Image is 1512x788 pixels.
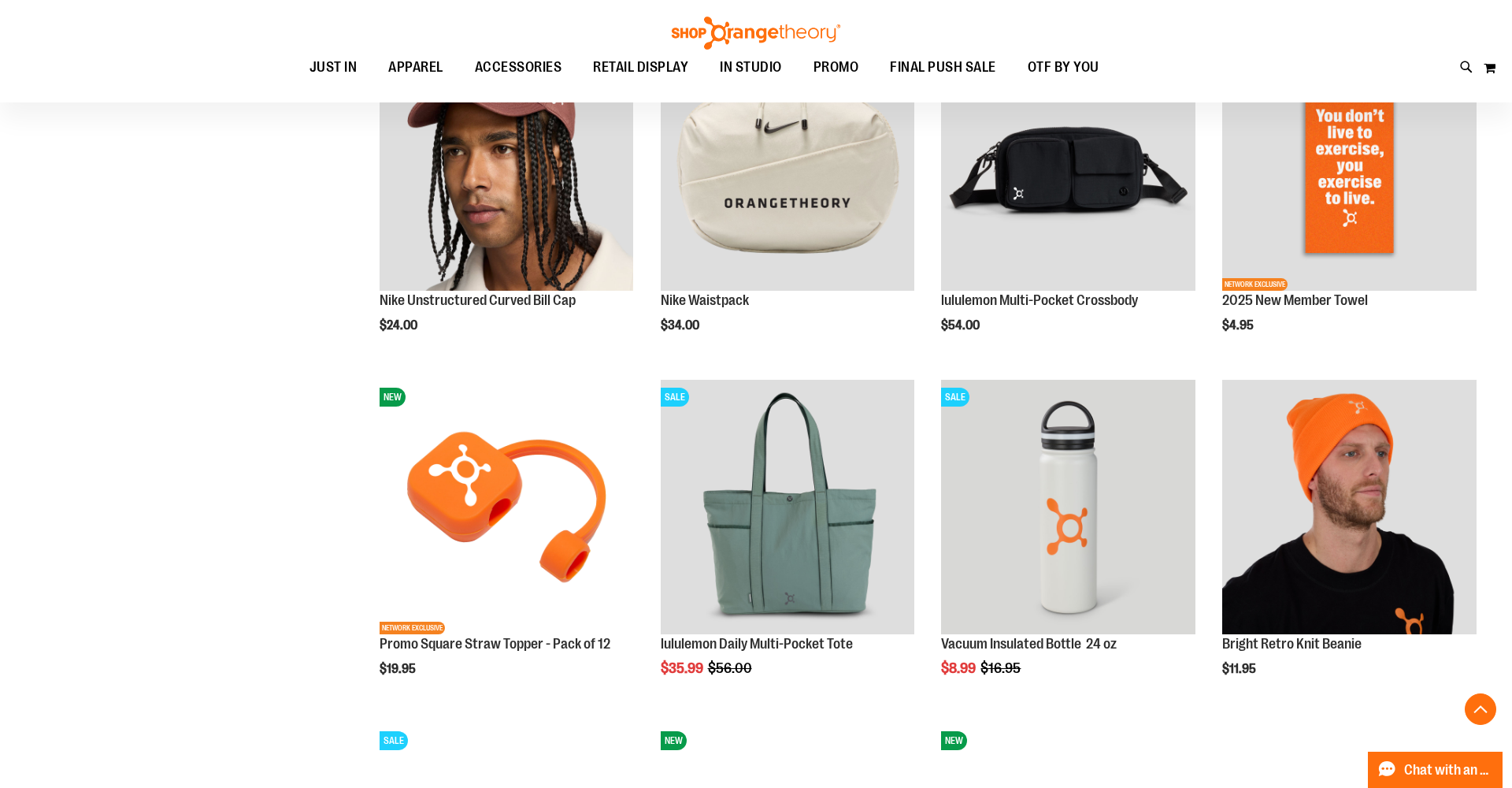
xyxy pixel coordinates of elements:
[661,36,915,293] a: Nike Waistpack
[1222,36,1477,291] img: OTF 2025 New Member Towel
[661,636,853,652] a: lululemon Daily Multi-Pocket Tote
[720,50,782,85] span: IN STUDIO
[890,50,996,85] span: FINAL PUSH SALE
[309,50,358,85] span: JUST IN
[813,50,859,85] span: PROMO
[941,318,982,333] span: $54.00
[380,380,634,637] a: Promo Square Straw Topper - Pack of 12NEWNETWORK EXCLUSIVE
[380,380,634,634] img: Promo Square Straw Topper - Pack of 12
[1214,28,1484,372] div: product
[372,28,642,372] div: product
[1222,636,1362,652] a: Bright Retro Knit Beanie
[372,372,642,716] div: product
[1028,50,1099,85] span: OTF BY YOU
[1222,662,1258,676] span: $11.95
[1404,763,1493,778] span: Chat with an Expert
[380,622,445,634] span: NETWORK EXCLUSIVE
[980,660,1023,676] span: $16.95
[1222,380,1477,637] a: Bright Retro Knit Beanie
[661,660,706,676] span: $35.99
[661,318,702,333] span: $34.00
[661,380,915,637] a: lululemon Daily Multi-Pocket ToteSALE
[933,372,1203,716] div: product
[380,388,406,407] span: NEW
[380,36,634,291] img: Nike Unstructured Curved Bill Cap
[941,380,1195,634] img: Vacuum Insulated Bottle 24 oz
[1465,693,1496,725] button: Back To Top
[669,17,843,50] img: Shop Orangetheory
[653,28,923,372] div: product
[380,318,420,333] span: $24.00
[653,372,923,716] div: product
[941,636,1117,652] a: Vacuum Insulated Bottle 24 oz
[1222,278,1288,291] span: NETWORK EXCLUSIVE
[661,380,915,634] img: lululemon Daily Multi-Pocket Tote
[708,660,754,676] span: $56.00
[661,292,749,308] a: Nike Waistpack
[941,388,969,407] span: SALE
[380,292,576,308] a: Nike Unstructured Curved Bill Cap
[380,662,418,676] span: $19.95
[380,731,408,750] span: SALE
[941,731,967,750] span: NEW
[941,380,1195,637] a: Vacuum Insulated Bottle 24 ozSALE
[661,731,687,750] span: NEW
[1222,318,1256,333] span: $4.95
[661,388,689,407] span: SALE
[475,50,562,85] span: ACCESSORIES
[388,50,443,85] span: APPAREL
[380,36,634,293] a: Nike Unstructured Curved Bill Cap
[941,36,1195,291] img: lululemon Multi-Pocket Crossbody
[593,50,688,85] span: RETAIL DISPLAY
[1222,380,1477,634] img: Bright Retro Knit Beanie
[380,636,610,652] a: Promo Square Straw Topper - Pack of 12
[933,28,1203,372] div: product
[1222,36,1477,293] a: OTF 2025 New Member TowelNEWNETWORK EXCLUSIVE
[661,36,915,291] img: Nike Waistpack
[941,660,978,676] span: $8.99
[941,36,1195,293] a: lululemon Multi-Pocket Crossbody
[1214,372,1484,716] div: product
[1368,752,1503,788] button: Chat with an Expert
[941,292,1138,308] a: lululemon Multi-Pocket Crossbody
[1222,292,1368,308] a: 2025 New Member Towel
